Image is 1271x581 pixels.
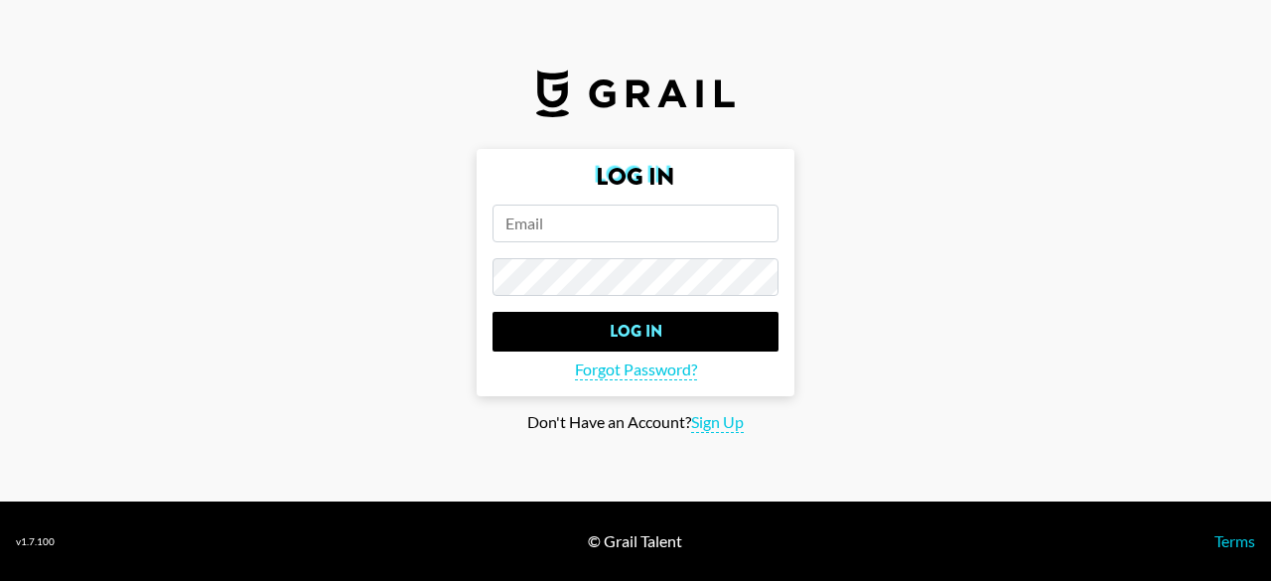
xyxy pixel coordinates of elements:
div: Don't Have an Account? [16,412,1255,433]
a: Terms [1214,531,1255,550]
img: Grail Talent Logo [536,70,735,117]
div: © Grail Talent [588,531,682,551]
div: v 1.7.100 [16,535,55,548]
input: Log In [493,312,778,352]
input: Email [493,205,778,242]
span: Sign Up [691,412,744,433]
h2: Log In [493,165,778,189]
span: Forgot Password? [575,360,697,380]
